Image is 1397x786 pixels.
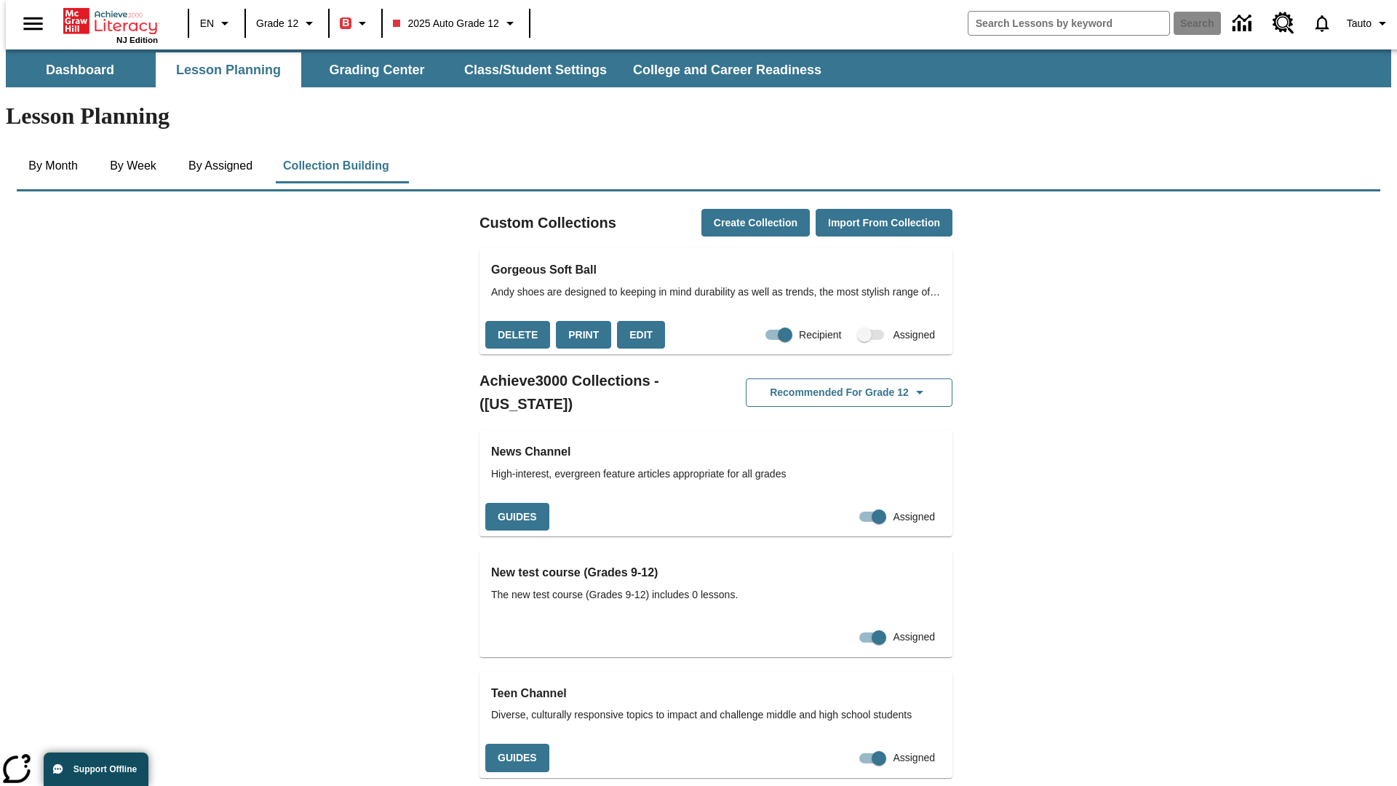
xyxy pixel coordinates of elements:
[156,52,301,87] button: Lesson Planning
[7,52,153,87] button: Dashboard
[621,52,833,87] button: College and Career Readiness
[63,5,158,44] div: Home
[6,49,1391,87] div: SubNavbar
[97,148,170,183] button: By Week
[6,103,1391,130] h1: Lesson Planning
[491,563,941,583] h3: New test course (Grades 9-12)
[485,503,549,531] button: Guides
[893,327,935,343] span: Assigned
[73,764,137,774] span: Support Offline
[1303,4,1341,42] a: Notifications
[491,285,941,300] span: Andy shoes are designed to keeping in mind durability as well as trends, the most stylish range o...
[1224,4,1264,44] a: Data Center
[342,14,349,32] span: B
[194,10,240,36] button: Language: EN, Select a language
[491,442,941,462] h3: News Channel
[453,52,618,87] button: Class/Student Settings
[491,260,941,280] h3: Gorgeous Soft Ball
[393,16,498,31] span: 2025 Auto Grade 12
[893,509,935,525] span: Assigned
[256,16,298,31] span: Grade 12
[485,744,549,772] button: Guides
[334,10,377,36] button: Boost Class color is red. Change class color
[1264,4,1303,43] a: Resource Center, Will open in new tab
[701,209,810,237] button: Create Collection
[177,148,264,183] button: By Assigned
[44,753,148,786] button: Support Offline
[491,707,941,723] span: Diverse, culturally responsive topics to impact and challenge middle and high school students
[893,750,935,766] span: Assigned
[271,148,401,183] button: Collection Building
[491,683,941,704] h3: Teen Channel
[1347,16,1372,31] span: Tauto
[968,12,1169,35] input: search field
[387,10,524,36] button: Class: 2025 Auto Grade 12, Select your class
[746,378,952,407] button: Recommended for Grade 12
[12,2,55,45] button: Open side menu
[799,327,841,343] span: Recipient
[816,209,952,237] button: Import from Collection
[250,10,324,36] button: Grade: Grade 12, Select a grade
[893,630,935,645] span: Assigned
[491,467,941,482] span: High-interest, evergreen feature articles appropriate for all grades
[479,211,616,234] h2: Custom Collections
[556,321,611,349] button: Print, will open in a new window
[1341,10,1397,36] button: Profile/Settings
[6,52,835,87] div: SubNavbar
[200,16,214,31] span: EN
[479,369,716,416] h2: Achieve3000 Collections - ([US_STATE])
[485,321,550,349] button: Delete
[63,7,158,36] a: Home
[17,148,89,183] button: By Month
[617,321,665,349] button: Edit
[491,587,941,603] span: The new test course (Grades 9-12) includes 0 lessons.
[304,52,450,87] button: Grading Center
[116,36,158,44] span: NJ Edition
